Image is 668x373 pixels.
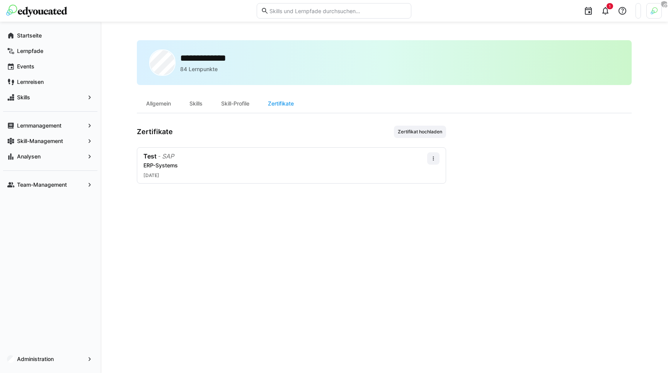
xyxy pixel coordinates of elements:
div: Test [143,152,157,160]
div: Skill-Profile [212,94,259,113]
div: Zertifikate [259,94,303,113]
input: Skills und Lernpfade durchsuchen… [269,7,407,14]
div: Allgemein [137,94,180,113]
div: [DATE] [143,172,427,179]
span: Zertifikat hochladen [397,129,443,135]
button: Zertifikat hochladen [394,126,446,138]
p: 84 Lernpunkte [180,65,218,73]
div: - [158,152,160,160]
div: Skills [180,94,212,113]
span: 1 [609,4,611,9]
div: SAP [162,152,174,160]
div: ERP-Systems [143,162,427,169]
h3: Zertifikate [137,128,173,136]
